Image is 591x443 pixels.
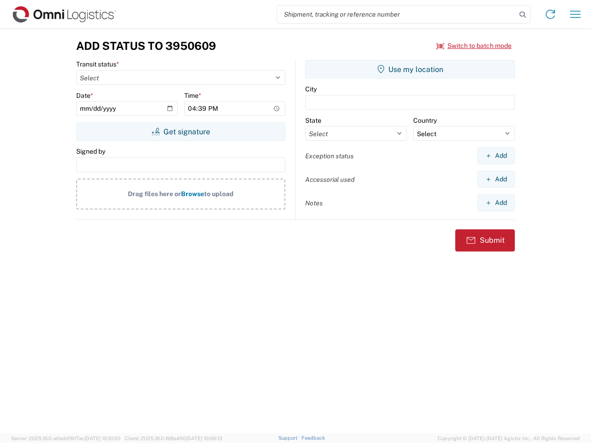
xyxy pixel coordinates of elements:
[455,229,515,251] button: Submit
[305,152,354,160] label: Exception status
[204,190,234,198] span: to upload
[278,435,302,441] a: Support
[477,194,515,211] button: Add
[277,6,516,23] input: Shipment, tracking or reference number
[125,436,222,441] span: Client: 2025.18.0-198a450
[76,147,105,156] label: Signed by
[413,116,437,125] label: Country
[76,91,93,100] label: Date
[184,91,201,100] label: Time
[76,60,119,68] label: Transit status
[84,436,121,441] span: [DATE] 10:10:00
[181,190,204,198] span: Browse
[477,171,515,188] button: Add
[305,116,321,125] label: State
[305,60,515,78] button: Use my location
[436,38,512,54] button: Switch to batch mode
[128,190,181,198] span: Drag files here or
[477,147,515,164] button: Add
[11,436,121,441] span: Server: 2025.18.0-a0edd1917ac
[302,435,325,441] a: Feedback
[186,436,222,441] span: [DATE] 10:06:13
[438,434,580,443] span: Copyright © [DATE]-[DATE] Agistix Inc., All Rights Reserved
[76,122,285,141] button: Get signature
[305,199,323,207] label: Notes
[76,39,216,53] h3: Add Status to 3950609
[305,85,317,93] label: City
[305,175,355,184] label: Accessorial used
